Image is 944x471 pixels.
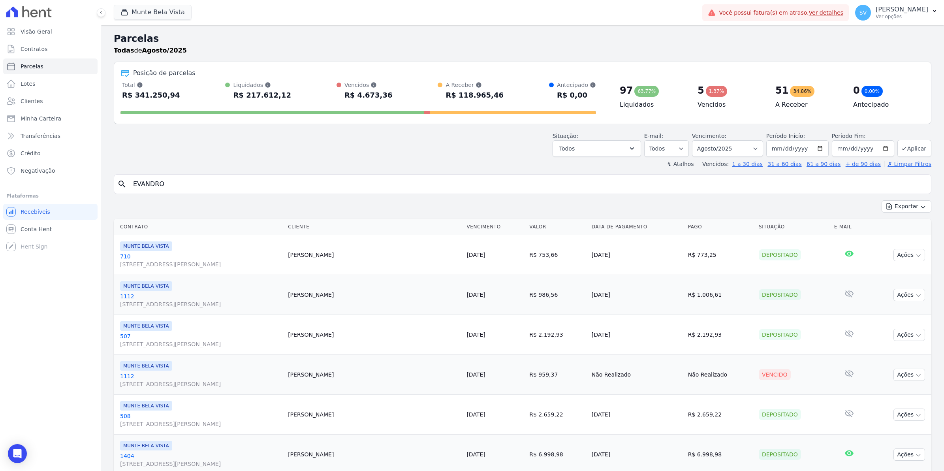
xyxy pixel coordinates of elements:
a: Conta Hent [3,221,98,237]
button: Ações [893,249,925,261]
label: Vencimento: [692,133,726,139]
div: R$ 217.612,12 [233,89,291,102]
span: MUNTE BELA VISTA [120,361,172,371]
div: Antecipado [557,81,596,89]
div: Depositado [759,329,801,340]
span: MUNTE BELA VISTA [120,281,172,291]
h4: A Receber [775,100,841,109]
button: Ações [893,409,925,421]
a: Transferências [3,128,98,144]
button: Ações [893,369,925,381]
div: R$ 118.965,46 [446,89,504,102]
input: Buscar por nome do lote ou do cliente [128,176,928,192]
th: Pago [685,219,756,235]
div: 97 [620,84,633,97]
span: Negativação [21,167,55,175]
span: [STREET_ADDRESS][PERSON_NAME] [120,460,282,468]
a: Ver detalhes [809,9,844,16]
a: Crédito [3,145,98,161]
a: 508[STREET_ADDRESS][PERSON_NAME] [120,412,282,428]
td: R$ 2.659,22 [526,395,588,435]
a: Recebíveis [3,204,98,220]
span: MUNTE BELA VISTA [120,241,172,251]
label: Vencidos: [699,161,729,167]
span: SV [859,10,867,15]
label: Período Inicío: [766,133,805,139]
span: MUNTE BELA VISTA [120,441,172,450]
h4: Antecipado [853,100,918,109]
th: Vencimento [463,219,526,235]
span: Lotes [21,80,36,88]
div: Vencido [759,369,791,380]
td: [PERSON_NAME] [285,395,463,435]
a: ✗ Limpar Filtros [884,161,931,167]
p: de [114,46,187,55]
label: ↯ Atalhos [667,161,694,167]
td: [DATE] [589,235,685,275]
td: [PERSON_NAME] [285,315,463,355]
td: [DATE] [589,275,685,315]
td: R$ 773,25 [685,235,756,275]
td: R$ 753,66 [526,235,588,275]
a: Visão Geral [3,24,98,40]
span: MUNTE BELA VISTA [120,401,172,411]
button: Exportar [882,200,931,213]
div: A Receber [446,81,504,89]
span: [STREET_ADDRESS][PERSON_NAME] [120,420,282,428]
h4: Vencidos [698,100,763,109]
span: Clientes [21,97,43,105]
td: R$ 986,56 [526,275,588,315]
td: Não Realizado [685,355,756,395]
button: Aplicar [897,140,931,157]
span: Contratos [21,45,47,53]
a: [DATE] [466,252,485,258]
div: 34,86% [790,86,814,97]
div: Open Intercom Messenger [8,444,27,463]
button: SV [PERSON_NAME] Ver opções [849,2,944,24]
th: Valor [526,219,588,235]
a: + de 90 dias [846,161,881,167]
div: R$ 341.250,94 [122,89,180,102]
strong: Todas [114,47,134,54]
button: Ações [893,289,925,301]
th: Data de Pagamento [589,219,685,235]
span: Minha Carteira [21,115,61,122]
span: Transferências [21,132,60,140]
button: Todos [553,140,641,157]
p: [PERSON_NAME] [876,6,928,13]
div: Posição de parcelas [133,68,196,78]
label: Situação: [553,133,578,139]
span: [STREET_ADDRESS][PERSON_NAME] [120,340,282,348]
a: [DATE] [466,371,485,378]
h4: Liquidados [620,100,685,109]
div: 0,00% [861,86,883,97]
span: [STREET_ADDRESS][PERSON_NAME] [120,260,282,268]
a: 1112[STREET_ADDRESS][PERSON_NAME] [120,372,282,388]
span: MUNTE BELA VISTA [120,321,172,331]
span: Recebíveis [21,208,50,216]
a: [DATE] [466,451,485,458]
div: 1,37% [706,86,727,97]
div: 51 [775,84,788,97]
th: Situação [756,219,831,235]
span: Crédito [21,149,41,157]
a: 61 a 90 dias [807,161,841,167]
div: Depositado [759,249,801,260]
a: Minha Carteira [3,111,98,126]
button: Ações [893,329,925,341]
td: [PERSON_NAME] [285,275,463,315]
a: 710[STREET_ADDRESS][PERSON_NAME] [120,252,282,268]
i: search [117,179,127,189]
td: [DATE] [589,315,685,355]
div: 0 [853,84,860,97]
p: Ver opções [876,13,928,20]
span: Conta Hent [21,225,52,233]
button: Ações [893,448,925,461]
label: Período Fim: [832,132,894,140]
span: Visão Geral [21,28,52,36]
td: Não Realizado [589,355,685,395]
strong: Agosto/2025 [142,47,187,54]
a: Negativação [3,163,98,179]
th: Contrato [114,219,285,235]
a: Contratos [3,41,98,57]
